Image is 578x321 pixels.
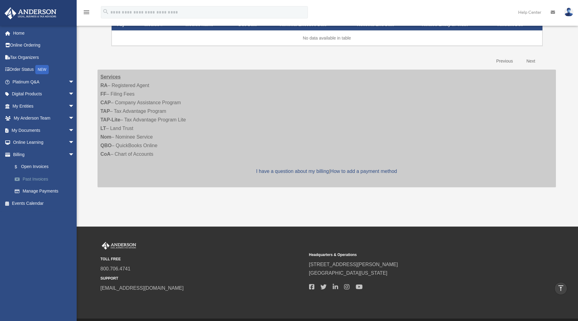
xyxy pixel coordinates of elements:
i: vertical_align_top [557,285,565,292]
a: Manage Payments [9,185,84,197]
strong: FF [101,91,107,97]
a: [STREET_ADDRESS][PERSON_NAME] [309,262,398,267]
span: $ [18,163,21,171]
a: I have a question about my billing [256,169,329,174]
strong: TAP [101,109,110,114]
a: Tax Organizers [4,51,84,63]
span: arrow_drop_down [68,112,81,125]
strong: LT [101,126,106,131]
span: arrow_drop_down [68,148,81,161]
a: menu [83,11,90,16]
img: Anderson Advisors Platinum Portal [101,242,137,250]
a: Events Calendar [4,197,84,209]
a: Digital Productsarrow_drop_down [4,88,84,100]
div: NEW [35,65,49,74]
a: [EMAIL_ADDRESS][DOMAIN_NAME] [101,285,184,291]
small: TOLL FREE [101,256,305,262]
strong: QBO [101,143,112,148]
strong: CoA [101,151,111,157]
small: SUPPORT [101,275,305,282]
a: 800.706.4741 [101,266,131,271]
img: User Pic [564,8,573,17]
a: My Anderson Teamarrow_drop_down [4,112,84,124]
i: menu [83,9,90,16]
a: My Entitiesarrow_drop_down [4,100,84,112]
a: Order StatusNEW [4,63,84,76]
p: | [101,167,553,176]
a: Platinum Q&Aarrow_drop_down [4,76,84,88]
a: My Documentsarrow_drop_down [4,124,84,136]
a: Online Ordering [4,39,84,52]
strong: CAP [101,100,111,105]
div: – Registered Agent – Filing Fees – Company Assistance Program – Tax Advantage Program – Tax Advan... [98,70,556,187]
span: arrow_drop_down [68,136,81,149]
td: No data available in table [112,30,542,46]
strong: Services [101,74,121,79]
strong: Nom [101,134,112,139]
span: arrow_drop_down [68,124,81,137]
span: arrow_drop_down [68,76,81,88]
a: [GEOGRAPHIC_DATA][US_STATE] [309,270,388,276]
strong: TAP-Lite [101,117,121,122]
span: arrow_drop_down [68,88,81,101]
small: Headquarters & Operations [309,252,513,258]
i: search [102,8,109,15]
a: Past Invoices [9,173,84,185]
a: Online Learningarrow_drop_down [4,136,84,149]
a: How to add a payment method [330,169,397,174]
a: vertical_align_top [554,282,567,295]
a: Billingarrow_drop_down [4,148,84,161]
strong: RA [101,83,108,88]
a: Next [522,55,540,67]
a: $Open Invoices [9,161,81,173]
img: Anderson Advisors Platinum Portal [3,7,58,19]
span: arrow_drop_down [68,100,81,113]
a: Home [4,27,84,39]
a: Previous [492,55,517,67]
